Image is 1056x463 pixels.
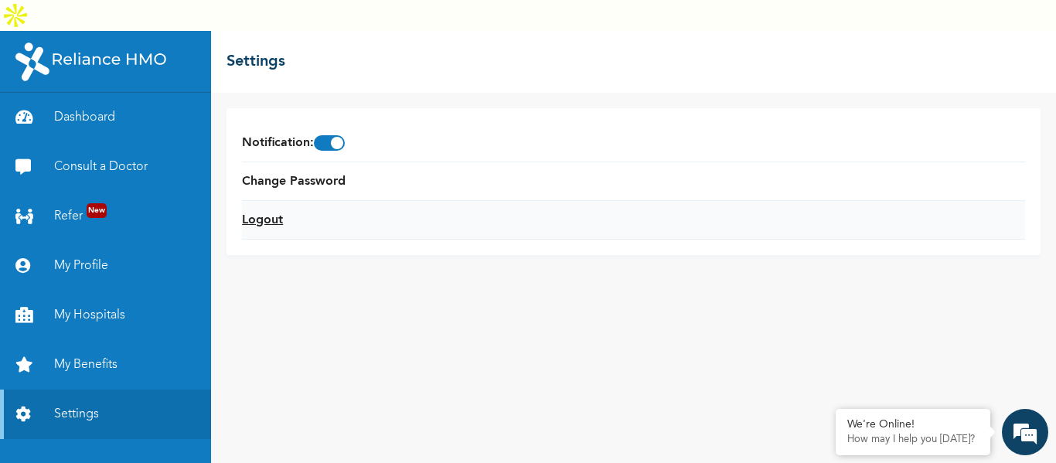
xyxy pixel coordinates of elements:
span: Notification : [242,134,345,152]
h2: Settings [227,50,285,73]
div: Minimize live chat window [254,8,291,45]
img: RelianceHMO's Logo [15,43,166,81]
span: Conversation [8,411,152,422]
span: New [87,203,107,218]
div: FAQs [152,384,295,432]
a: Logout [242,211,283,230]
div: We're Online! [847,418,979,431]
div: Chat with us now [80,87,260,107]
a: Change Password [242,172,346,191]
img: d_794563401_company_1708531726252_794563401 [29,77,63,116]
span: We're online! [90,148,213,305]
textarea: Type your message and hit 'Enter' [8,330,295,384]
p: How may I help you today? [847,434,979,446]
